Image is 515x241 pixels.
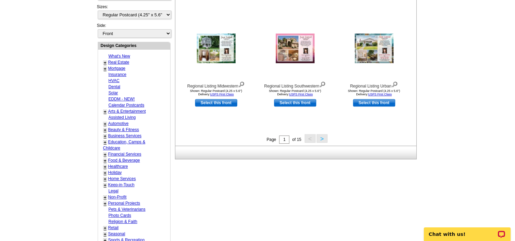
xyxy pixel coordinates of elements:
a: USPS First Class [368,93,392,96]
a: Real Estate [108,60,129,65]
a: Calendar Postcards [109,103,144,108]
a: Legal [109,189,118,193]
a: Personal Projects [108,201,140,206]
a: Seasonal [108,231,125,236]
a: + [104,182,107,188]
div: Shown: Regular Postcard (4.25 x 5.6") Delivery: [179,89,254,96]
a: Beauty & Fitness [108,127,139,132]
a: Education, Camps & Childcare [103,140,145,150]
a: HVAC [109,78,119,83]
a: Healthcare [108,164,128,169]
a: Automotive [108,121,129,126]
a: What's New [109,54,130,59]
a: Pets & Veterinarians [109,207,146,212]
a: USPS First Class [210,93,234,96]
a: + [104,231,107,237]
a: + [104,164,107,170]
div: Regional Listing Urban [337,80,412,89]
a: + [104,60,107,65]
img: Regional Listing Urban [355,34,393,63]
button: > [317,134,327,143]
a: Solar [109,91,118,95]
a: Religion & Faith [109,219,138,224]
a: Assisted Living [109,115,136,120]
div: Regional Listing Midwestern [179,80,254,89]
a: Arts & Entertainment [108,109,146,114]
a: + [104,158,107,163]
span: of 15 [292,137,301,142]
div: Shown: Regular Postcard (4.25 x 5.6") Delivery: [258,89,333,96]
a: Holiday [108,170,122,175]
img: Regional Listing Midwestern [197,34,236,63]
div: Regional Listing Southwestern [258,80,333,89]
a: Keep-in-Touch [108,182,134,187]
div: Sizes: [97,4,171,22]
button: < [305,134,316,143]
a: + [104,170,107,176]
a: Mortgage [108,66,126,71]
a: Insurance [109,72,127,77]
img: view design details [391,80,398,87]
a: use this design [353,99,395,107]
a: Financial Services [108,152,141,157]
a: Photo Cards [109,213,131,218]
a: Food & Beverage [108,158,140,163]
a: use this design [195,99,237,107]
a: Business Services [108,133,142,138]
img: view design details [238,80,245,87]
a: use this design [274,99,316,107]
a: EDDM - NEW! [109,97,135,101]
a: + [104,121,107,127]
img: Regional Listing Southwestern [276,34,315,63]
a: USPS First Class [289,93,313,96]
img: view design details [319,80,326,87]
a: + [104,133,107,139]
a: + [104,201,107,206]
a: + [104,127,107,133]
a: + [104,152,107,157]
a: Home Services [108,176,136,181]
div: Design Categories [98,42,170,49]
div: Side: [97,22,171,38]
a: + [104,195,107,200]
iframe: LiveChat chat widget [419,220,515,241]
a: Dental [109,84,120,89]
a: Non-Profit [108,195,127,199]
a: Retail [108,225,119,230]
a: + [104,109,107,114]
a: + [104,225,107,231]
span: Page [267,137,276,142]
a: + [104,66,107,71]
a: + [104,140,107,145]
a: + [104,176,107,182]
div: Shown: Regular Postcard (4.25 x 5.6") Delivery: [337,89,412,96]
